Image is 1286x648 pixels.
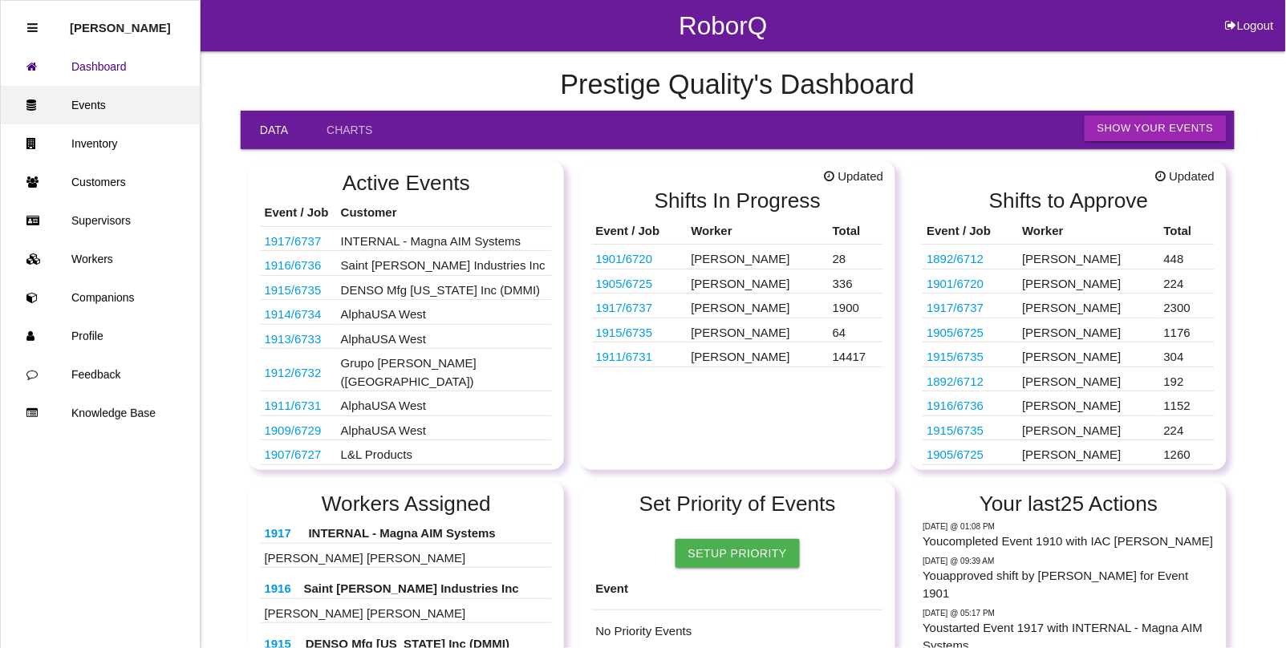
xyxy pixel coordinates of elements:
[829,269,883,294] td: 336
[596,252,653,265] a: 1901/6720
[596,277,653,290] a: 1905/6725
[1160,391,1215,416] td: 1152
[1,163,200,201] a: Customers
[592,245,688,269] td: PJ6B S045A76 AG3JA6
[927,301,984,314] a: 1917/6737
[305,520,553,543] th: INTERNAL - Magna AIM Systems
[1019,367,1160,391] td: [PERSON_NAME]
[261,492,553,516] h2: Workers Assigned
[337,300,553,325] td: AlphaUSA West
[261,576,300,598] th: 68403783AB
[688,269,829,294] td: [PERSON_NAME]
[675,539,800,568] a: Setup Priority
[1019,294,1160,318] td: [PERSON_NAME]
[261,226,337,251] td: 2002007; 2002021
[927,375,984,388] a: 1892/6712
[1160,294,1215,318] td: 2300
[829,318,883,342] td: 64
[1160,269,1215,294] td: 224
[265,283,322,297] a: 1915/6735
[261,598,553,623] td: [PERSON_NAME] [PERSON_NAME]
[688,245,829,269] td: [PERSON_NAME]
[337,464,553,489] td: JS Auto Cast Foundry India Pvt Ltd
[923,294,1215,318] tr: 2002007; 2002021
[261,200,337,226] th: Event / Job
[592,342,884,367] tr: F17630B
[927,350,984,363] a: 1915/6735
[1019,391,1160,416] td: [PERSON_NAME]
[927,277,984,290] a: 1901/6720
[337,200,553,226] th: Customer
[261,520,305,543] th: 2002007; 2002021
[1,240,200,278] a: Workers
[1019,218,1160,245] th: Worker
[261,172,553,195] h2: Active Events
[1019,464,1160,489] td: [PERSON_NAME]
[829,294,883,318] td: 1900
[596,350,653,363] a: 1911/6731
[241,111,307,149] a: Data
[592,492,884,516] h2: Set Priority of Events
[265,526,291,540] a: 1917
[1,124,200,163] a: Inventory
[337,391,553,416] td: AlphaUSA West
[592,342,688,367] td: F17630B
[688,218,829,245] th: Worker
[923,533,1215,551] p: You completed Event 1910 with IAC [PERSON_NAME]
[261,275,337,300] td: WS ECM Hose Clamp
[688,294,829,318] td: [PERSON_NAME]
[923,607,1215,619] p: Tuesday @ 05:17 PM
[923,440,1215,465] tr: 10301666
[265,234,322,248] a: 1917/6737
[337,251,553,276] td: Saint [PERSON_NAME] Industries Inc
[265,307,322,321] a: 1914/6734
[1019,415,1160,440] td: [PERSON_NAME]
[927,326,984,339] a: 1905/6725
[265,258,322,272] a: 1916/6736
[1160,342,1215,367] td: 304
[923,464,1215,489] tr: PJ6B S045A76 AG3JA6
[923,218,1018,245] th: Event / Job
[1019,318,1160,342] td: [PERSON_NAME]
[261,251,337,276] td: 68403783AB
[592,318,688,342] td: WS ECM Hose Clamp
[1019,342,1160,367] td: [PERSON_NAME]
[261,543,553,568] td: [PERSON_NAME] [PERSON_NAME]
[592,269,884,294] tr: 10301666
[592,218,688,245] th: Event / Job
[1,355,200,394] a: Feedback
[1085,115,1227,141] button: Show Your Events
[592,189,884,213] h2: Shifts In Progress
[927,252,984,265] a: 1892/6712
[596,326,653,339] a: 1915/6735
[1160,440,1215,465] td: 1260
[241,70,1235,100] h4: Prestige Quality 's Dashboard
[923,520,1215,533] p: Wednesday @ 01:08 PM
[337,324,553,349] td: AlphaUSA West
[688,318,829,342] td: [PERSON_NAME]
[923,567,1215,603] p: You approved shift by [PERSON_NAME] for Event 1901
[261,440,337,465] td: LJ6B S279D81 AA (45063)
[1,47,200,86] a: Dashboard
[1019,245,1160,269] td: [PERSON_NAME]
[307,111,391,149] a: Charts
[1019,440,1160,465] td: [PERSON_NAME]
[592,269,688,294] td: 10301666
[923,555,1215,567] p: Wednesday @ 09:39 AM
[1160,245,1215,269] td: 448
[829,218,883,245] th: Total
[923,492,1215,516] h2: Your last 25 Actions
[688,342,829,367] td: [PERSON_NAME]
[927,399,984,412] a: 1916/6736
[1,317,200,355] a: Profile
[592,318,884,342] tr: WS ECM Hose Clamp
[592,294,688,318] td: 2002007; 2002021
[265,581,291,595] a: 1916
[261,415,337,440] td: S2066-00
[1,201,200,240] a: Supervisors
[70,9,171,34] p: Rosie Blandino
[923,245,1215,269] tr: 68427781AA; 68340793AA
[261,349,337,391] td: Counsels
[1019,269,1160,294] td: [PERSON_NAME]
[337,415,553,440] td: AlphaUSA West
